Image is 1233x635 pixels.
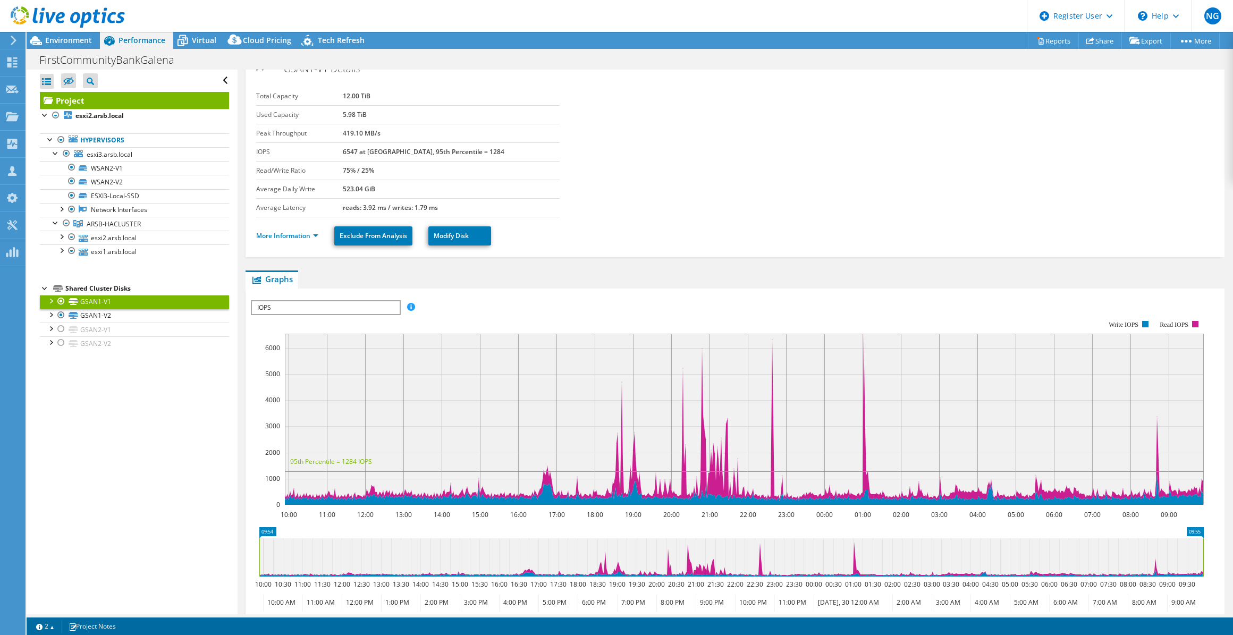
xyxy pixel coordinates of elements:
text: 03:00 [931,510,948,519]
text: 23:30 [786,580,803,589]
text: 23:00 [778,510,795,519]
text: 08:00 [1122,510,1139,519]
text: 17:00 [548,510,565,519]
span: Tech Refresh [318,35,365,45]
text: 21:00 [688,580,704,589]
text: 15:30 [471,580,488,589]
text: 15:00 [472,510,488,519]
b: 75% / 25% [343,166,374,175]
text: 12:00 [334,580,350,589]
span: Environment [45,35,92,45]
label: Average Daily Write [256,184,342,194]
svg: \n [1138,11,1147,21]
text: 14:30 [432,580,449,589]
text: 13:30 [393,580,409,589]
span: Performance [119,35,165,45]
text: 22:00 [727,580,744,589]
text: 05:00 [1002,580,1018,589]
text: 18:00 [587,510,603,519]
a: Project [40,92,229,109]
text: 12:30 [353,580,370,589]
b: reads: 3.92 ms / writes: 1.79 ms [343,203,438,212]
label: Used Capacity [256,109,342,120]
text: 2000 [265,448,280,457]
text: 14:00 [434,510,450,519]
text: 16:00 [510,510,527,519]
a: Network Interfaces [40,203,229,217]
text: 02:00 [893,510,909,519]
text: 11:30 [314,580,331,589]
a: Modify Disk [428,226,491,245]
text: 10:00 [255,580,272,589]
text: 13:00 [395,510,412,519]
text: 09:00 [1161,510,1177,519]
b: 523.04 GiB [343,184,375,193]
text: 05:00 [1008,510,1024,519]
text: Read IOPS [1160,321,1189,328]
label: Total Capacity [256,91,342,101]
span: Details [331,62,360,75]
a: WSAN2-V1 [40,161,229,175]
text: Write IOPS [1109,321,1138,328]
text: 05:30 [1021,580,1038,589]
text: 19:00 [625,510,641,519]
div: Shared Cluster Disks [65,282,229,295]
text: 06:00 [1041,580,1058,589]
text: 21:00 [702,510,718,519]
label: Average Latency [256,202,342,213]
text: 03:30 [943,580,959,589]
a: WSAN2-V2 [40,175,229,189]
text: 21:30 [707,580,724,589]
span: Graphs [251,274,293,284]
label: IOPS [256,147,342,157]
label: Peak Throughput [256,128,342,139]
text: 19:00 [609,580,626,589]
span: GSAN1-V1 [270,62,328,74]
text: 14:00 [412,580,429,589]
text: 6000 [265,343,280,352]
text: 09:30 [1179,580,1195,589]
text: 04:00 [962,580,979,589]
a: ARSB-HACLUSTER [40,217,229,231]
text: 03:00 [924,580,940,589]
text: 04:30 [982,580,999,589]
b: 12.00 TiB [343,91,370,100]
text: 16:30 [511,580,527,589]
a: 2 [29,620,62,633]
label: Read/Write Ratio [256,165,342,176]
text: 17:30 [550,580,567,589]
text: 20:00 [663,510,680,519]
a: esxi2.arsb.local [40,231,229,244]
text: 00:00 [816,510,833,519]
text: 00:30 [825,580,842,589]
a: GSAN1-V2 [40,309,229,323]
text: 18:00 [570,580,586,589]
text: 18:30 [589,580,606,589]
text: 20:00 [648,580,665,589]
a: GSAN2-V1 [40,323,229,336]
h1: FirstCommunityBankGalena [35,54,191,66]
span: NG [1204,7,1221,24]
text: 1000 [265,474,280,483]
b: 6547 at [GEOGRAPHIC_DATA], 95th Percentile = 1284 [343,147,504,156]
text: 15:00 [452,580,468,589]
text: 00:00 [806,580,822,589]
a: Reports [1028,32,1079,49]
text: 12:00 [357,510,374,519]
a: More [1170,32,1220,49]
text: 02:30 [904,580,920,589]
text: 23:00 [766,580,783,589]
text: 95th Percentile = 1284 IOPS [290,457,372,466]
text: 10:00 [281,510,297,519]
text: 08:30 [1139,580,1156,589]
text: 09:00 [1159,580,1176,589]
text: 10:30 [275,580,291,589]
a: Export [1121,32,1171,49]
text: 08:00 [1120,580,1136,589]
text: 13:00 [373,580,390,589]
text: 4000 [265,395,280,404]
a: More Information [256,231,318,240]
text: 17:00 [530,580,547,589]
text: 11:00 [319,510,335,519]
span: IOPS [252,301,399,314]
